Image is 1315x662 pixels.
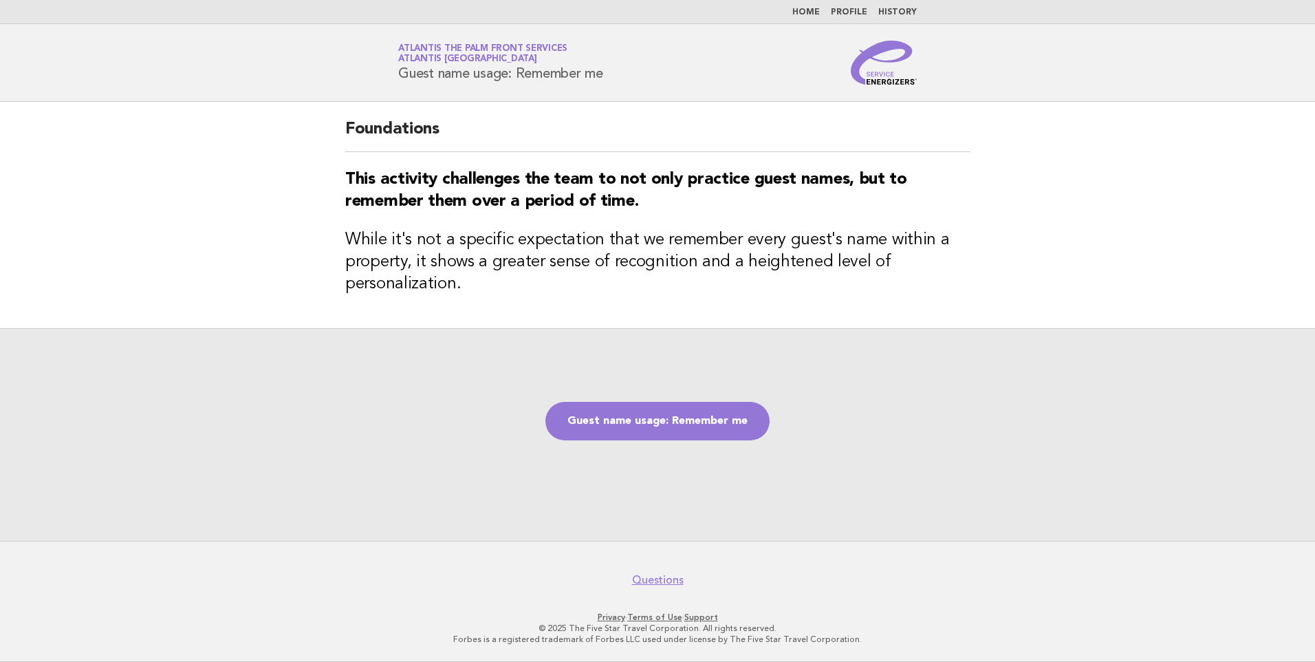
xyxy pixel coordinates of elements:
[345,171,907,210] strong: This activity challenges the team to not only practice guest names, but to remember them over a p...
[632,573,684,587] a: Questions
[398,44,567,63] a: Atlantis The Palm Front ServicesAtlantis [GEOGRAPHIC_DATA]
[878,8,917,17] a: History
[345,229,970,295] h3: While it's not a specific expectation that we remember every guest's name within a property, it s...
[851,41,917,85] img: Service Energizers
[398,55,537,64] span: Atlantis [GEOGRAPHIC_DATA]
[684,612,718,622] a: Support
[792,8,820,17] a: Home
[237,612,1078,623] p: · ·
[627,612,682,622] a: Terms of Use
[345,118,970,152] h2: Foundations
[831,8,867,17] a: Profile
[545,402,770,440] a: Guest name usage: Remember me
[398,45,603,81] h1: Guest name usage: Remember me
[237,634,1078,645] p: Forbes is a registered trademark of Forbes LLC used under license by The Five Star Travel Corpora...
[237,623,1078,634] p: © 2025 The Five Star Travel Corporation. All rights reserved.
[598,612,625,622] a: Privacy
